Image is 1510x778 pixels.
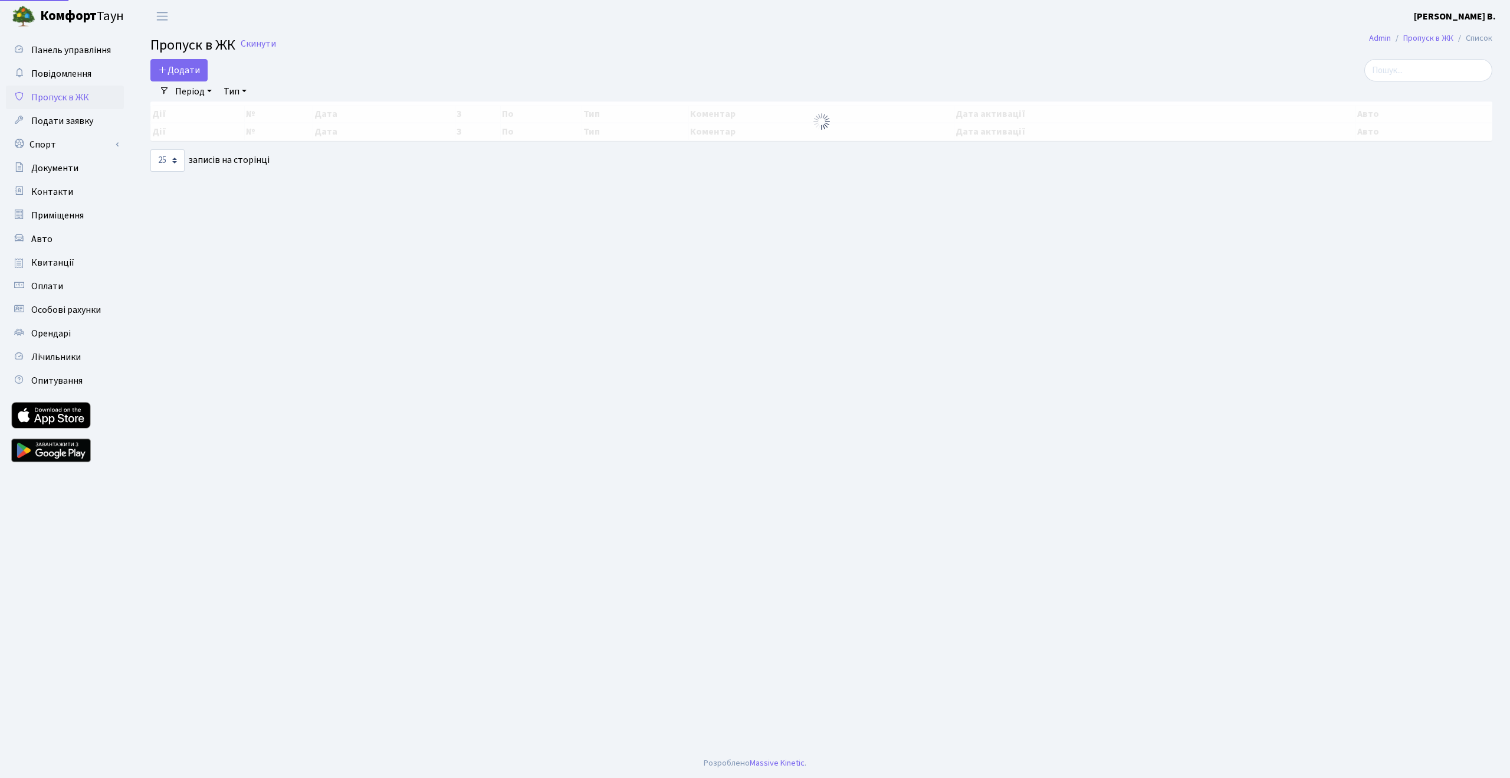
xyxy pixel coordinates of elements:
span: Повідомлення [31,67,91,80]
a: Додати [150,59,208,81]
li: Список [1453,32,1492,45]
span: Опитування [31,374,83,387]
a: Massive Kinetic [750,757,805,769]
div: Розроблено . [704,757,806,770]
a: Тип [219,81,251,102]
span: Пропуск в ЖК [150,35,235,55]
select: записів на сторінці [150,149,185,172]
span: Таун [40,6,124,27]
span: Панель управління [31,44,111,57]
span: Пропуск в ЖК [31,91,89,104]
img: logo.png [12,5,35,28]
span: Авто [31,233,52,246]
button: Переключити навігацію [147,6,177,26]
a: Квитанції [6,251,124,274]
img: Обробка... [812,112,831,131]
a: Пропуск в ЖК [6,86,124,109]
span: Подати заявку [31,115,93,128]
input: Пошук... [1364,59,1492,81]
a: Період [170,81,216,102]
a: Подати заявку [6,109,124,133]
a: Опитування [6,369,124,393]
a: Документи [6,156,124,180]
label: записів на сторінці [150,149,270,172]
a: Приміщення [6,204,124,227]
a: Оплати [6,274,124,298]
a: Пропуск в ЖК [1403,32,1453,44]
a: [PERSON_NAME] В. [1414,9,1496,24]
span: Лічильники [31,351,81,364]
nav: breadcrumb [1351,26,1510,51]
a: Повідомлення [6,62,124,86]
span: Контакти [31,185,73,198]
a: Контакти [6,180,124,204]
b: Комфорт [40,6,97,25]
a: Лічильники [6,345,124,369]
b: [PERSON_NAME] В. [1414,10,1496,23]
a: Авто [6,227,124,251]
span: Приміщення [31,209,84,222]
a: Орендарі [6,322,124,345]
a: Панель управління [6,38,124,62]
span: Квитанції [31,256,74,269]
span: Особові рахунки [31,303,101,316]
span: Документи [31,162,78,175]
span: Оплати [31,280,63,293]
a: Admin [1369,32,1391,44]
a: Скинути [241,38,276,50]
span: Додати [158,64,200,77]
span: Орендарі [31,327,71,340]
a: Спорт [6,133,124,156]
a: Особові рахунки [6,298,124,322]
